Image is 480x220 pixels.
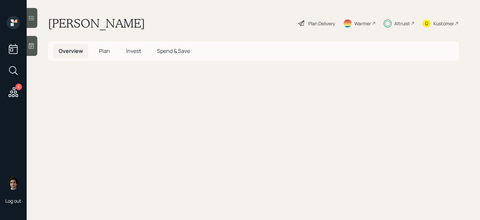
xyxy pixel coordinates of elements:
[48,16,145,31] h1: [PERSON_NAME]
[59,47,83,55] span: Overview
[126,47,141,55] span: Invest
[7,176,20,190] img: harrison-schaefer-headshot-2.png
[394,20,410,27] div: Altruist
[99,47,110,55] span: Plan
[15,84,22,90] div: 5
[5,198,21,204] div: Log out
[433,20,454,27] div: Kustomer
[308,20,335,27] div: Plan Delivery
[354,20,371,27] div: Warmer
[157,47,190,55] span: Spend & Save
